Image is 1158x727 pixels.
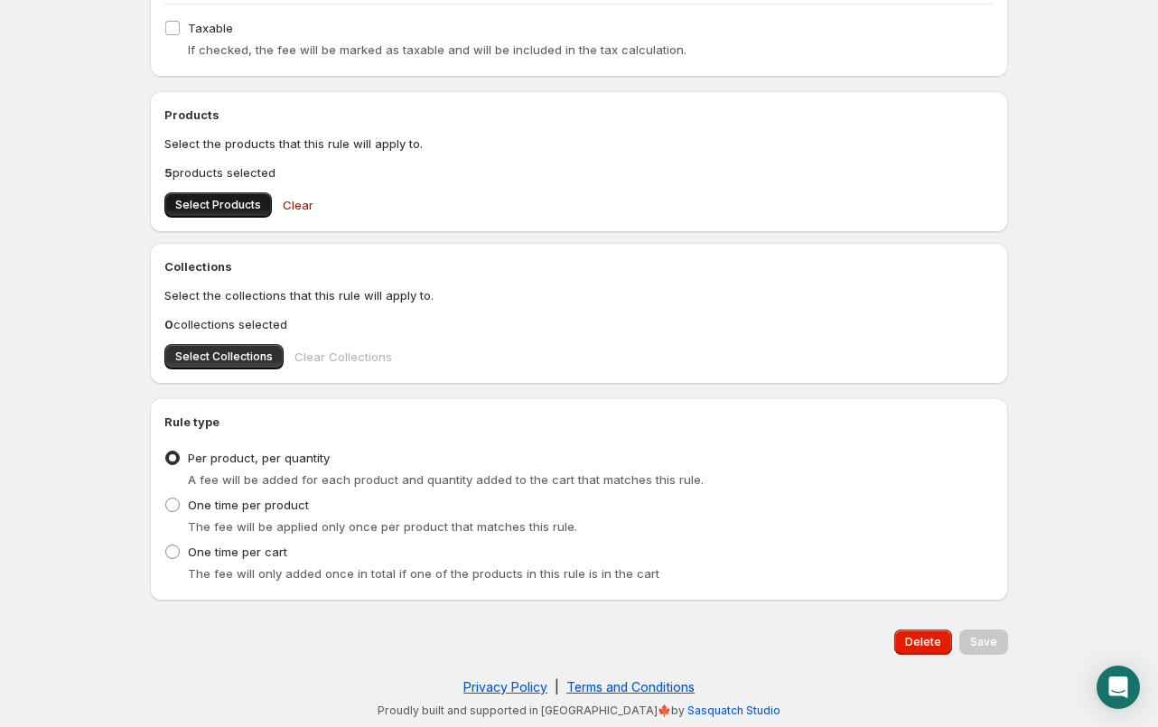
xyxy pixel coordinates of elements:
b: 0 [164,317,173,331]
button: Select Collections [164,344,284,369]
button: Delete [894,629,952,655]
p: Proudly built and supported in [GEOGRAPHIC_DATA]🍁by [159,704,999,718]
button: Clear [272,187,324,223]
h2: Products [164,106,994,124]
span: Select Collections [175,350,273,364]
span: If checked, the fee will be marked as taxable and will be included in the tax calculation. [188,42,686,57]
p: Select the products that this rule will apply to. [164,135,994,153]
div: Open Intercom Messenger [1097,666,1140,709]
p: collections selected [164,315,994,333]
span: Taxable [188,21,233,35]
span: The fee will only added once in total if one of the products in this rule is in the cart [188,566,659,581]
h2: Rule type [164,413,994,431]
span: Delete [905,635,941,649]
span: Clear [283,196,313,214]
span: | [555,679,559,694]
span: A fee will be added for each product and quantity added to the cart that matches this rule. [188,472,704,487]
span: The fee will be applied only once per product that matches this rule. [188,519,577,534]
span: One time per cart [188,545,287,559]
h2: Collections [164,257,994,275]
a: Privacy Policy [463,679,547,694]
span: Per product, per quantity [188,451,330,465]
b: 5 [164,165,173,180]
a: Sasquatch Studio [687,704,780,717]
span: One time per product [188,498,309,512]
p: Select the collections that this rule will apply to. [164,286,994,304]
a: Terms and Conditions [566,679,695,694]
p: products selected [164,163,994,182]
button: Select Products [164,192,272,218]
span: Select Products [175,198,261,212]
